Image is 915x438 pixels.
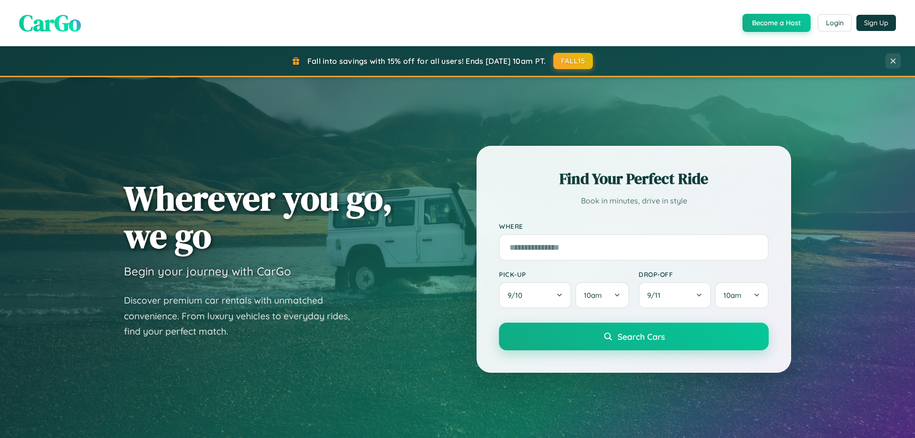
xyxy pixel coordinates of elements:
[499,270,629,278] label: Pick-up
[499,282,571,308] button: 9/10
[618,331,665,342] span: Search Cars
[499,323,769,350] button: Search Cars
[818,14,852,31] button: Login
[307,56,546,66] span: Fall into savings with 15% off for all users! Ends [DATE] 10am PT.
[508,291,527,300] span: 9 / 10
[742,14,811,32] button: Become a Host
[715,282,769,308] button: 10am
[19,7,81,39] span: CarGo
[124,179,393,255] h1: Wherever you go, we go
[575,282,629,308] button: 10am
[553,53,593,69] button: FALL15
[856,15,896,31] button: Sign Up
[639,282,711,308] button: 9/11
[499,168,769,189] h2: Find Your Perfect Ride
[647,291,665,300] span: 9 / 11
[499,222,769,230] label: Where
[124,293,362,339] p: Discover premium car rentals with unmatched convenience. From luxury vehicles to everyday rides, ...
[723,291,742,300] span: 10am
[499,194,769,208] p: Book in minutes, drive in style
[124,264,291,278] h3: Begin your journey with CarGo
[639,270,769,278] label: Drop-off
[584,291,602,300] span: 10am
